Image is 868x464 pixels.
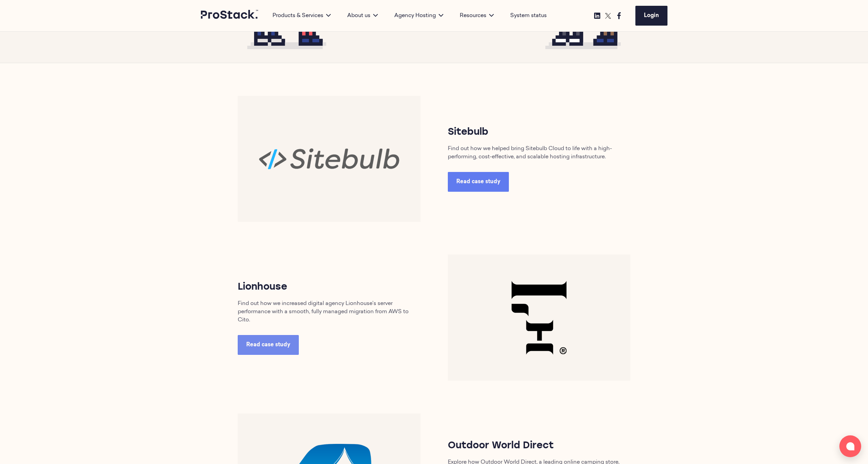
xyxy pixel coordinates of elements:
div: Agency Hosting [386,12,452,20]
a: Prostack logo [201,10,259,21]
div: Products & Services [264,12,339,20]
p: Find out how we helped bring Sitebulb Cloud to life with a high-performing, cost-effective, and s... [448,145,631,161]
img: Sitebulb-768x530.png [238,96,421,222]
a: Read case study [448,172,509,192]
a: Login [635,6,667,26]
button: Open chat window [839,435,861,457]
h3: Outdoor World Direct [448,439,631,453]
a: Read case study [238,335,299,355]
span: Read case study [456,179,500,185]
span: Read case study [246,342,290,348]
div: Resources [452,12,502,20]
span: Login [644,13,659,18]
div: About us [339,12,386,20]
h3: Lionhouse [238,280,421,294]
h3: Sitebulb [448,126,631,139]
p: Find out how we increased digital agency Lionhouse’s server performance with a smooth, fully mana... [238,300,421,324]
img: Lionhouse-1-768x530.png [448,255,631,380]
a: System status [510,12,547,20]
